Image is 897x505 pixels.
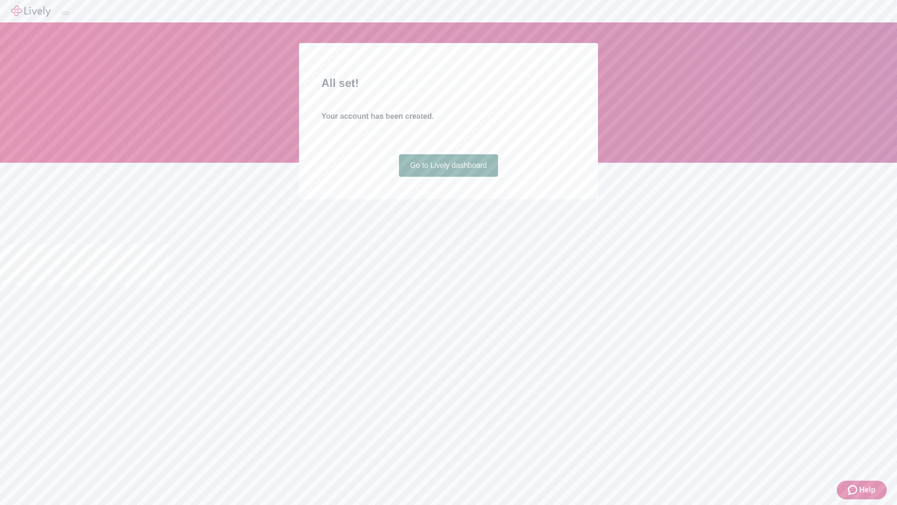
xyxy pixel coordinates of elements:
[837,481,887,499] button: Zendesk support iconHelp
[11,6,50,17] img: Lively
[321,111,576,122] h4: Your account has been created.
[399,154,498,177] a: Go to Lively dashboard
[62,12,69,14] button: Log out
[859,484,876,496] span: Help
[321,75,576,92] h2: All set!
[848,484,859,496] svg: Zendesk support icon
